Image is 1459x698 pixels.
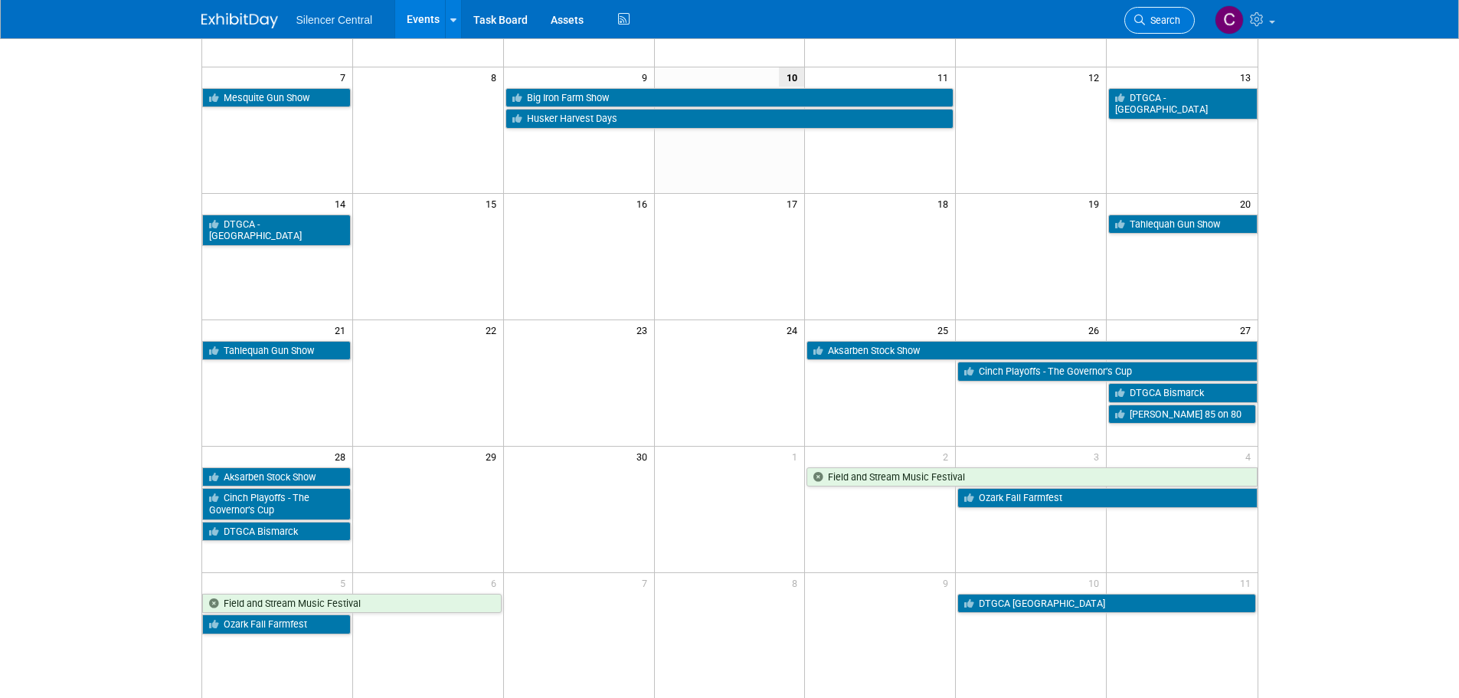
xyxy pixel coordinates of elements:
span: 11 [936,67,955,87]
span: 15 [484,194,503,213]
a: Big Iron Farm Show [505,88,954,108]
span: 25 [936,320,955,339]
a: Ozark Fall Farmfest [957,488,1257,508]
span: 22 [484,320,503,339]
span: 10 [779,67,804,87]
a: Tahlequah Gun Show [202,341,351,361]
a: DTGCA [GEOGRAPHIC_DATA] [957,594,1255,614]
a: Cinch Playoffs - The Governor’s Cup [202,488,351,519]
span: 27 [1238,320,1258,339]
a: DTGCA Bismarck [202,522,351,542]
span: 30 [635,447,654,466]
span: 10 [1087,573,1106,592]
span: Search [1145,15,1180,26]
span: 21 [333,320,352,339]
a: DTGCA - [GEOGRAPHIC_DATA] [1108,88,1257,120]
a: Aksarben Stock Show [806,341,1257,361]
span: 19 [1087,194,1106,213]
span: 14 [333,194,352,213]
span: 1 [790,447,804,466]
span: 20 [1238,194,1258,213]
span: 12 [1087,67,1106,87]
span: 9 [640,67,654,87]
span: 8 [489,67,503,87]
span: 3 [1092,447,1106,466]
span: 8 [790,573,804,592]
a: Field and Stream Music Festival [202,594,502,614]
a: Aksarben Stock Show [202,467,351,487]
span: 7 [640,573,654,592]
span: 16 [635,194,654,213]
span: 5 [339,573,352,592]
span: 18 [936,194,955,213]
span: Silencer Central [296,14,373,26]
span: 9 [941,573,955,592]
span: 23 [635,320,654,339]
span: 2 [941,447,955,466]
a: Field and Stream Music Festival [806,467,1257,487]
span: 24 [785,320,804,339]
a: Husker Harvest Days [505,109,954,129]
a: Tahlequah Gun Show [1108,215,1257,234]
span: 13 [1238,67,1258,87]
span: 7 [339,67,352,87]
span: 28 [333,447,352,466]
span: 6 [489,573,503,592]
span: 29 [484,447,503,466]
img: Cade Cox [1215,5,1244,34]
span: 17 [785,194,804,213]
a: Ozark Fall Farmfest [202,614,351,634]
a: Search [1124,7,1195,34]
a: Cinch Playoffs - The Governor’s Cup [957,362,1257,382]
a: DTGCA Bismarck [1108,383,1257,403]
span: 4 [1244,447,1258,466]
img: ExhibitDay [201,13,278,28]
span: 26 [1087,320,1106,339]
a: [PERSON_NAME] 85 on 80 [1108,405,1255,424]
span: 11 [1238,573,1258,592]
a: DTGCA - [GEOGRAPHIC_DATA] [202,215,351,246]
a: Mesquite Gun Show [202,88,351,108]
